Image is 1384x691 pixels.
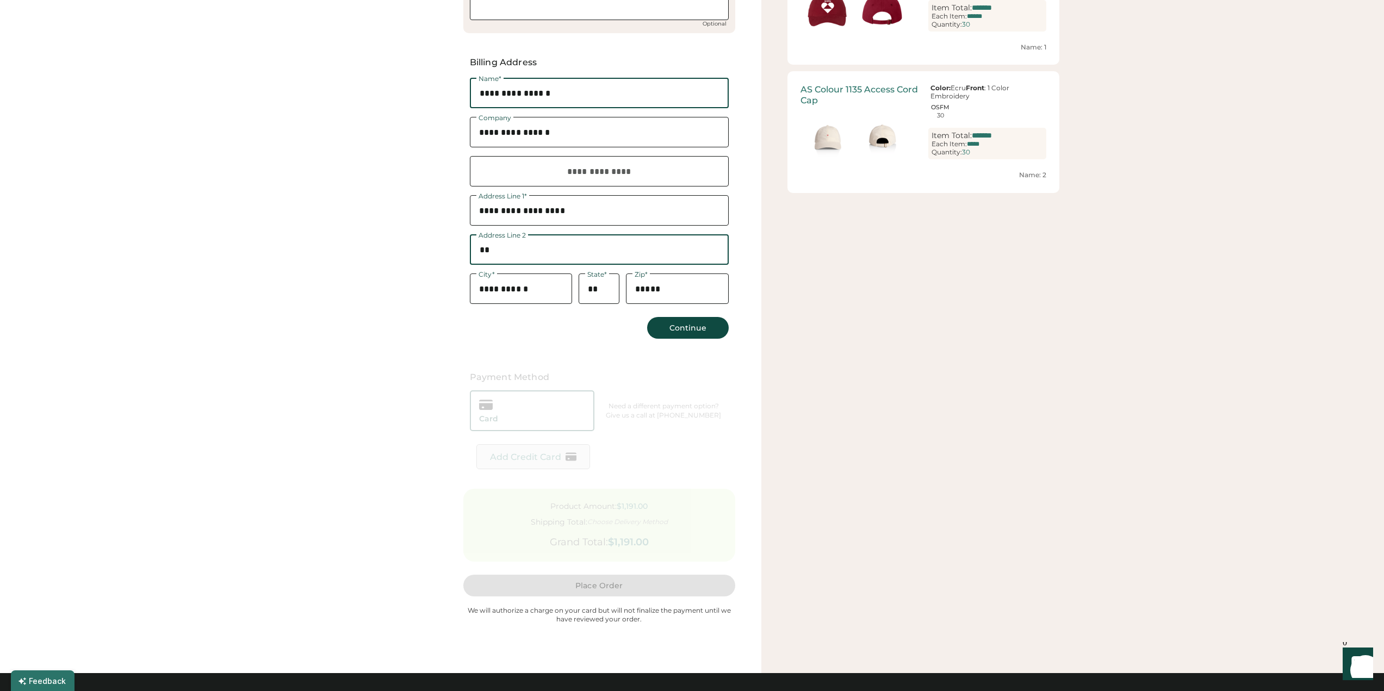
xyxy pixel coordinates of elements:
[962,21,970,28] div: 30
[476,115,513,121] div: Company
[476,271,497,278] div: City*
[476,232,528,239] div: Address Line 2
[966,84,984,92] strong: Front
[932,148,962,156] div: Quantity:
[531,518,587,527] div: Shipping Total:
[608,537,649,549] div: $1,191.00
[962,148,970,156] div: 30
[585,271,609,278] div: State*
[463,371,735,384] div: Payment Method
[932,21,962,28] div: Quantity:
[1332,642,1379,689] iframe: Front Chat
[937,113,944,119] div: 30
[928,84,1046,100] div: Ecru : 1 Color Embroidery
[599,402,729,420] div: Need a different payment option? Give us a call at [PHONE_NUMBER]
[800,43,1046,52] div: Name: 1
[930,104,951,110] div: OSFM
[932,3,972,13] div: Item Total:
[463,606,735,625] div: We will authorize a charge on your card but will not finalize the payment until we have reviewed ...
[930,84,951,92] strong: Color:
[490,452,561,462] div: Add Credit Card
[463,575,735,596] button: Place Order
[800,110,855,164] img: generate-image
[550,537,608,549] div: Grand Total:
[587,518,668,526] div: Choose Delivery Method
[855,110,909,164] img: generate-image
[470,56,729,69] div: Billing Address
[566,451,576,462] img: creditcard.svg
[800,84,918,105] div: AS Colour 1135 Access Cord Cap
[476,193,529,200] div: Address Line 1*
[647,317,729,339] button: Continue
[550,502,617,511] div: Product Amount:
[700,21,729,27] div: Optional
[479,414,498,425] div: Card
[932,131,972,140] div: Item Total:
[479,398,493,412] img: creditcard.svg
[476,76,504,82] div: Name*
[617,502,648,511] div: $1,191.00
[932,140,967,148] div: Each Item:
[800,171,1046,180] div: Name: 2
[932,13,967,20] div: Each Item:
